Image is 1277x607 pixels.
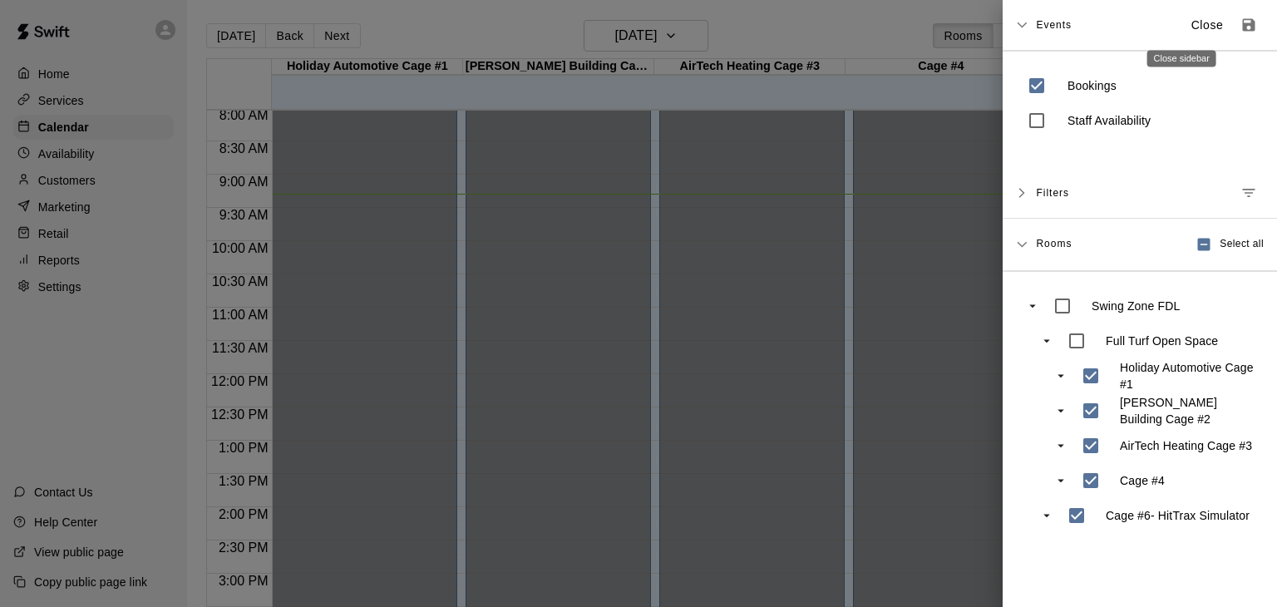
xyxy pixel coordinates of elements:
span: Events [1036,10,1072,40]
p: [PERSON_NAME] Building Cage #2 [1120,394,1254,427]
p: Swing Zone FDL [1092,298,1180,314]
div: FiltersManage filters [1003,168,1277,219]
p: Cage #6- HitTrax Simulator [1106,507,1250,524]
div: Close sidebar [1147,50,1216,67]
p: Full Turf Open Space [1106,333,1218,349]
p: Staff Availability [1067,112,1151,129]
p: AirTech Heating Cage #3 [1120,437,1252,454]
span: Rooms [1036,236,1072,249]
button: Manage filters [1234,178,1264,208]
p: Bookings [1067,77,1117,94]
span: Filters [1036,178,1069,208]
button: Close sidebar [1181,12,1234,39]
p: Holiday Automotive Cage #1 [1120,359,1254,392]
ul: swift facility view [1019,289,1260,533]
p: Close [1191,17,1224,34]
span: Select all [1220,236,1264,253]
p: Cage #4 [1120,472,1165,489]
div: RoomsSelect all [1003,219,1277,271]
button: Save as default view [1234,10,1264,40]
